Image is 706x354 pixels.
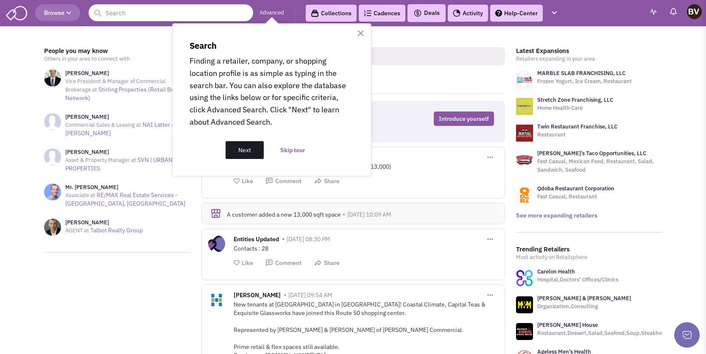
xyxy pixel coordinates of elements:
a: NAI Latter & [PERSON_NAME] [65,121,176,137]
a: Introduce yourself [434,111,494,126]
span: Associate at [65,192,95,199]
button: Like [234,259,253,267]
button: Browse [35,4,80,21]
img: icon-deals.svg [413,8,422,18]
p: Organization,Consulting [537,302,631,311]
span: Browse [44,9,71,17]
button: Close [357,26,365,40]
h3: Trending Retailers [516,245,662,253]
img: icon-collection-lavender-black.svg [311,9,319,17]
span: [DATE] 10:09 AM [347,211,391,218]
img: help.png [495,10,502,17]
img: NoImageAvailable1.jpg [44,148,61,165]
span: [DATE] 08:30 PM [287,235,330,243]
input: Search [89,4,253,21]
a: Activity [448,5,488,22]
button: Comment [265,177,301,185]
a: Collections [306,5,357,22]
span: [DATE] 09:54 AM [288,291,332,299]
button: Like [234,177,253,185]
img: Barrett Van Zandt [687,4,702,19]
a: Qdoba Restaurant Corporation [537,185,614,192]
h3: [PERSON_NAME] [65,219,143,226]
span: AGENT at [65,227,89,234]
p: Restaurant [537,131,617,139]
span: Entities Updated [234,235,279,245]
a: RE/MAX Real Estate Services - [GEOGRAPHIC_DATA], [GEOGRAPHIC_DATA] [65,191,185,207]
a: Help-Center [490,5,543,22]
a: Twin Restaurant Franchise, LLC [537,123,617,130]
span: [PERSON_NAME] [234,291,281,301]
span: Asset & Property Manager at [65,156,136,164]
a: [PERSON_NAME] & [PERSON_NAME] [537,295,631,302]
p: Search [190,41,354,51]
button: Comment [265,259,301,267]
button: Next [226,141,264,159]
span: Like [242,259,253,267]
img: www.forthepeople.com [516,296,533,313]
h3: Latest Expansions [516,47,662,55]
img: Cadences_logo.png [364,10,371,16]
span: Deals [413,9,440,17]
p: Fast Casual, Mexican Food, Restaurant, Salad, Sandwich, Seafood [537,157,662,174]
button: Skip tour [268,141,318,159]
span: Like [242,177,253,185]
img: logo [516,125,533,142]
a: SVN | URBAN PROPERTIES [65,156,173,172]
a: [PERSON_NAME] House [537,321,598,329]
p: Frozen Yogurt, Ice Cream, Restaurant [537,77,632,86]
p: Retailers expanding in your area [516,55,662,63]
button: Share [314,177,340,185]
a: See more expanding retailers [516,212,597,219]
a: Carelon Health [537,268,575,275]
div: Contacts : 28 [234,244,498,253]
h3: Mr. [PERSON_NAME] [65,184,190,191]
img: logo [516,151,533,168]
p: Fast Casual, Restaurant [537,192,614,201]
h3: [PERSON_NAME] [65,70,190,77]
p: Restaurant,Dessert,Salad,Seafood,Soup,Steakhouse [537,329,671,337]
img: logo [516,71,533,88]
a: Stirling Properties (Retail Brokers Network) [65,86,188,102]
a: Cadences [359,5,405,22]
h3: [PERSON_NAME] [65,148,190,156]
img: Activity.png [453,9,460,17]
h3: People you may know [44,47,190,55]
div: A customer added a new 13,000 sqft space [227,211,495,218]
button: Share [314,259,340,267]
p: Home Health Care [537,104,613,112]
span: Commercial Sales & Leasing at [65,121,141,128]
img: logo [516,98,533,115]
a: MARBLE SLAB FRANCHISING, LLC [537,70,625,77]
img: logo [516,187,533,203]
h3: [PERSON_NAME] [65,113,190,121]
a: [PERSON_NAME]'s Taco Opportunities, LLC [537,150,646,157]
button: Deals [411,8,442,19]
a: Talbot Realty Group [90,226,143,234]
img: NoImageAvailable1.jpg [44,113,61,130]
a: Advanced [260,9,284,17]
img: SmartAdmin [6,4,27,20]
p: Hospital,Doctors’ Offices/Clinics [537,276,618,284]
p: Others in your area to connect with [44,55,190,63]
a: Stretch Zone Franchising, LLC [537,96,613,103]
p: Most activity on Retailsphere [516,253,662,262]
span: Vice President & Manager of Commercial Brokerage at [65,78,166,93]
p: Finding a retailer, company, or shopping location profile is as simple as typing in the search ba... [190,55,354,128]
